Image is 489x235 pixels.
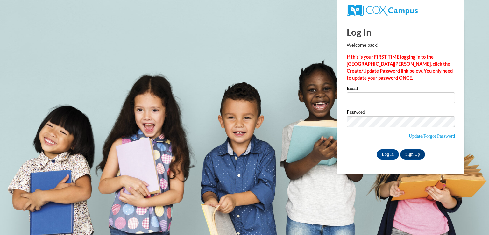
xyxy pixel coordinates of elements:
label: Password [347,110,455,116]
h1: Log In [347,25,455,39]
img: COX Campus [347,5,418,16]
a: Update/Forgot Password [409,133,455,139]
strong: If this is your FIRST TIME logging in to the [GEOGRAPHIC_DATA][PERSON_NAME], click the Create/Upd... [347,54,453,81]
p: Welcome back! [347,42,455,49]
a: Sign Up [400,149,425,160]
label: Email [347,86,455,92]
a: COX Campus [347,7,418,13]
input: Log In [377,149,399,160]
